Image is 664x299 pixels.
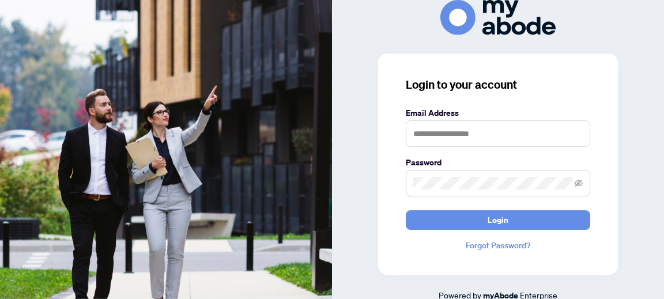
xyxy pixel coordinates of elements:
[406,239,590,252] a: Forgot Password?
[406,107,590,119] label: Email Address
[406,210,590,230] button: Login
[488,211,508,229] span: Login
[406,77,590,93] h3: Login to your account
[575,179,583,187] span: eye-invisible
[406,156,590,169] label: Password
